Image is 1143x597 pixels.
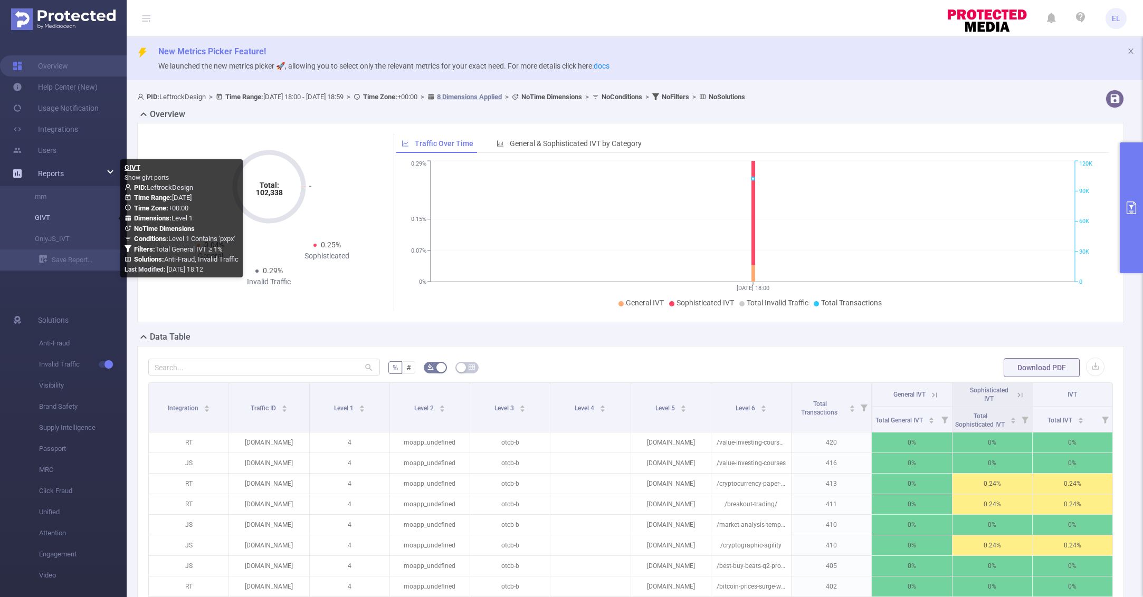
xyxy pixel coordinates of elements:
i: Filter menu [856,383,871,432]
span: Sophisticated IVT [677,298,734,307]
p: 4 [310,474,389,494]
i: icon: caret-down [600,408,606,411]
div: Sort [680,403,687,410]
span: 0.29% [263,266,283,275]
p: otcb-b [470,474,550,494]
span: Level 1 [334,405,355,412]
div: Sort [204,403,210,410]
p: otcb-b [470,453,550,473]
p: otcb-b [470,494,550,514]
span: Traffic ID [251,405,278,412]
span: Solutions [38,310,69,331]
p: otcb-b [470,432,550,452]
i: Filter menu [1017,407,1032,432]
i: icon: caret-up [520,403,526,407]
h2: Overview [150,108,185,121]
i: icon: caret-up [680,403,686,407]
i: icon: caret-down [359,408,365,411]
span: > [582,93,592,101]
b: Dimensions : [134,214,172,222]
p: [DOMAIN_NAME] [229,453,309,473]
span: Total Invalid Traffic [747,298,808,307]
p: [DOMAIN_NAME] [631,494,711,514]
p: otcb-b [470,535,550,555]
span: # [406,363,411,372]
p: [DOMAIN_NAME] [631,556,711,576]
i: icon: caret-down [680,408,686,411]
p: 405 [792,556,871,576]
button: icon: close [1127,45,1135,57]
i: icon: caret-up [204,403,209,407]
p: [DOMAIN_NAME] [229,556,309,576]
p: 4 [310,432,389,452]
div: Sort [1078,416,1084,422]
tspan: 120K [1079,161,1092,168]
input: Search... [148,359,380,375]
b: No Conditions [602,93,642,101]
p: 411 [792,494,871,514]
div: Sort [599,403,606,410]
span: > [502,93,512,101]
tspan: 0.07% [411,247,426,254]
span: Click Fraud [39,480,127,502]
p: /best-buy-beats-q2-projections-faces-tariff-uncertainty-with-steady-yearly-outlook [711,556,791,576]
i: icon: user [125,184,134,190]
b: No Filters [662,93,689,101]
span: Engagement [39,544,127,565]
div: Sort [439,403,445,410]
a: Save Report... [39,249,127,271]
p: moapp_undefined [390,474,470,494]
span: We launched the new metrics picker 🚀, allowing you to select only the relevant metrics for your e... [158,62,609,70]
span: Anti-Fraud, Invalid Traffic [134,255,239,263]
p: 0% [1033,576,1112,596]
b: Last Modified: [125,266,165,273]
tspan: 0.29% [411,161,426,168]
p: 0.24% [952,535,1032,555]
span: > [417,93,427,101]
a: Help Center (New) [13,76,98,98]
p: moapp_undefined [390,432,470,452]
p: 0% [872,494,951,514]
p: /market-analysis-template [711,515,791,535]
p: 0% [952,515,1032,535]
p: JS [149,535,228,555]
p: RT [149,494,228,514]
a: Integrations [13,119,78,140]
i: icon: caret-down [850,408,855,411]
span: Supply Intelligence [39,417,127,438]
span: % [393,363,398,372]
button: Download PDF [1004,358,1080,377]
span: Video [39,565,127,586]
div: Sort [760,403,767,410]
p: [DOMAIN_NAME] [631,535,711,555]
span: > [689,93,699,101]
p: 0% [872,556,951,576]
span: Integration [168,405,200,412]
p: [DOMAIN_NAME] [229,474,309,494]
p: 0% [1033,556,1112,576]
p: /value-investing-courses/ [711,432,791,452]
tspan: 0 [1079,278,1082,285]
p: 0.24% [952,494,1032,514]
a: OnlyJS_IVT [21,228,114,249]
span: Invalid Traffic [39,354,127,375]
span: LeftrockDesign [DATE] +00:00 [125,184,239,264]
p: 0% [872,535,951,555]
b: PID: [147,93,159,101]
i: icon: user [137,93,147,100]
tspan: [DATE] 18:00 [737,285,769,292]
span: Level 1 Contains 'pxpx' [134,235,235,243]
p: RT [149,576,228,596]
p: 410 [792,515,871,535]
p: 0.24% [952,474,1032,494]
span: LeftrockDesign [DATE] 18:00 - [DATE] 18:59 +00:00 [137,93,745,101]
p: 0.24% [1033,474,1112,494]
span: Anti-Fraud [39,333,127,354]
a: Users [13,140,56,161]
span: General & Sophisticated IVT by Category [510,139,642,148]
span: Unified [39,502,127,523]
p: [DOMAIN_NAME] [229,535,309,555]
span: Attention [39,523,127,544]
tspan: 0.15% [411,216,426,223]
span: Total Transactions [821,298,882,307]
